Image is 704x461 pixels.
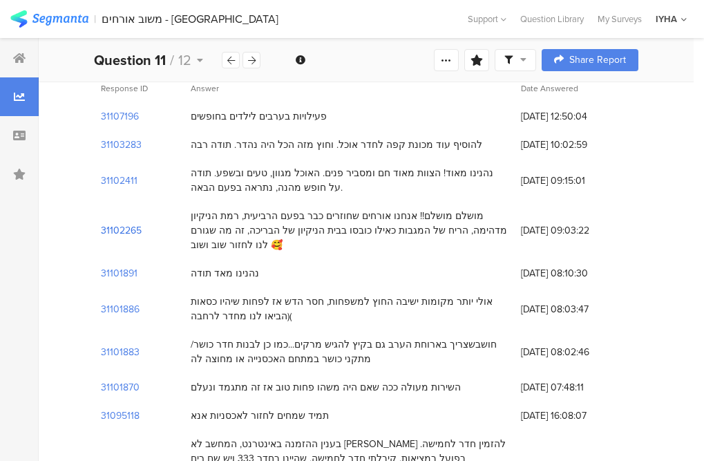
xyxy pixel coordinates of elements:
span: 12 [178,50,191,70]
div: פעילויות בערבים לילדים בחופשים [191,109,327,124]
div: נהנינו מאד תודה [191,266,259,281]
div: השירות מעולה ככה שאם היה משהו פחות טוב אז זה מתגמד ונעלם [191,380,461,395]
span: Share Report [569,55,626,65]
img: segmanta logo [10,10,88,28]
span: / [170,50,174,70]
span: [DATE] 08:03:47 [521,302,631,317]
div: IYHA [656,12,677,26]
div: תמיד שמחים לחזור לאכסניות אנא [191,408,329,423]
div: נהנינו מאוד! הצוות מאוד חם ומסביר פנים. האוכל מגוון, טעים ובשפע. תודה על חופש מהנה, נתראה בפעם הבאה. [191,166,507,195]
section: 31102265 [101,223,142,238]
span: [DATE] 07:48:11 [521,380,631,395]
div: משוב אורחים - [GEOGRAPHIC_DATA] [102,12,278,26]
b: Question 11 [94,50,166,70]
section: 31101886 [101,302,140,317]
a: Question Library [513,12,591,26]
span: [DATE] 16:08:07 [521,408,631,423]
section: 31103283 [101,138,142,152]
section: 31101870 [101,380,140,395]
span: Answer [191,82,219,95]
section: 31107196 [101,109,139,124]
div: אולי יותר מקומות ישיבה החוץ למשפחות, חסר הדש אז לפחות שיהיו כסאות (הביאו לנו מחדר לרחבה( [191,294,507,323]
section: 31095118 [101,408,140,423]
span: [DATE] 09:03:22 [521,223,631,238]
span: [DATE] 08:10:30 [521,266,631,281]
section: 31101883 [101,345,140,359]
span: [DATE] 10:02:59 [521,138,631,152]
span: Date Answered [521,82,578,95]
div: מושלם מושלם!! אנחנו אורחים שחוזרים כבר בפעם הרביעית, רמת הניקיון מדהימה, הריח של המגבות כאילו כוב... [191,209,507,252]
span: [DATE] 09:15:01 [521,173,631,188]
div: Support [468,8,506,30]
section: 31102411 [101,173,137,188]
section: 31101891 [101,266,137,281]
div: להוסיף עוד מכונת קפה לחדר אוכל. וחוץ מזה הכל היה נהדר. תודה רבה [191,138,482,152]
span: [DATE] 12:50:04 [521,109,631,124]
a: My Surveys [591,12,649,26]
div: | [94,11,96,27]
span: [DATE] 08:02:46 [521,345,631,359]
div: חושבשצריך בארוחת הערב גם בקיץ להגיש מרקים...כמו כן לבנות חדר כושר/ מתקני כושר במתחם האכסנייה או מ... [191,337,507,366]
span: Response ID [101,82,148,95]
